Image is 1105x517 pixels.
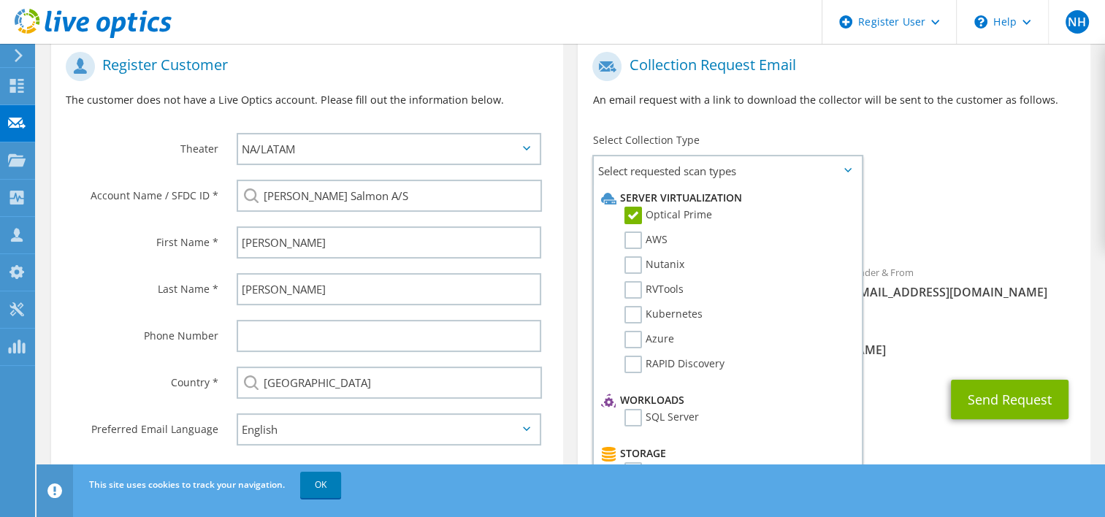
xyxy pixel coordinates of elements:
[592,52,1068,81] h1: Collection Request Email
[66,226,218,250] label: First Name *
[624,256,684,274] label: Nutanix
[578,191,1090,250] div: Requested Collections
[624,462,716,480] label: CLARiiON/VNX
[66,180,218,203] label: Account Name / SFDC ID *
[624,281,684,299] label: RVTools
[66,273,218,296] label: Last Name *
[849,284,1076,300] span: [EMAIL_ADDRESS][DOMAIN_NAME]
[597,189,853,207] li: Server Virtualization
[624,331,674,348] label: Azure
[66,92,548,108] p: The customer does not have a Live Optics account. Please fill out the information below.
[66,133,218,156] label: Theater
[597,391,853,409] li: Workloads
[592,133,699,148] label: Select Collection Type
[66,367,218,390] label: Country *
[951,380,1068,419] button: Send Request
[66,320,218,343] label: Phone Number
[66,52,541,81] h1: Register Customer
[974,15,987,28] svg: \n
[624,231,668,249] label: AWS
[594,156,860,185] span: Select requested scan types
[624,356,724,373] label: RAPID Discovery
[578,257,834,307] div: To
[834,257,1090,307] div: Sender & From
[624,207,712,224] label: Optical Prime
[597,445,853,462] li: Storage
[624,306,703,323] label: Kubernetes
[1066,10,1089,34] span: NH
[624,409,699,426] label: SQL Server
[89,478,285,491] span: This site uses cookies to track your navigation.
[300,472,341,498] a: OK
[66,413,218,437] label: Preferred Email Language
[592,92,1075,108] p: An email request with a link to download the collector will be sent to the customer as follows.
[578,315,1090,365] div: CC & Reply To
